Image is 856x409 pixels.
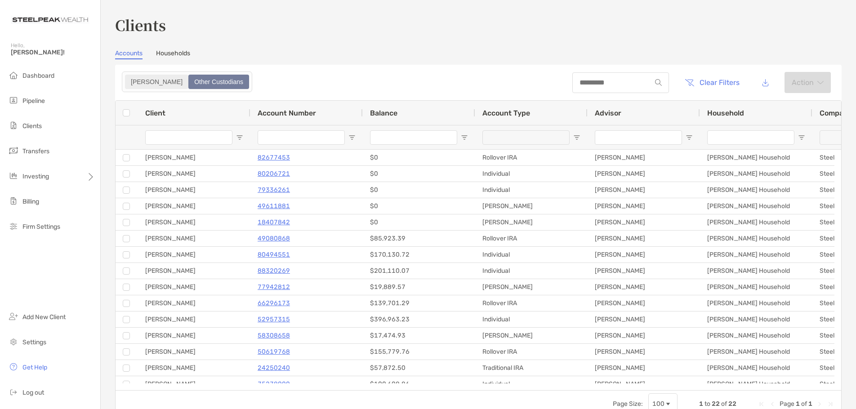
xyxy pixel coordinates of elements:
[22,198,39,205] span: Billing
[8,70,19,80] img: dashboard icon
[363,231,475,246] div: $85,923.39
[652,400,664,408] div: 100
[700,150,812,165] div: [PERSON_NAME] Household
[258,152,290,163] a: 82677453
[258,168,290,179] p: 80206721
[138,214,250,230] div: [PERSON_NAME]
[475,328,588,343] div: [PERSON_NAME]
[475,182,588,198] div: Individual
[258,362,290,373] p: 24250240
[588,150,700,165] div: [PERSON_NAME]
[363,311,475,327] div: $396,963.23
[475,360,588,376] div: Traditional IRA
[363,182,475,198] div: $0
[461,134,468,141] button: Open Filter Menu
[363,295,475,311] div: $139,701.29
[258,249,290,260] a: 80494551
[258,298,290,309] p: 66296173
[145,109,165,117] span: Client
[8,145,19,156] img: transfers icon
[588,247,700,262] div: [PERSON_NAME]
[769,400,776,408] div: Previous Page
[700,214,812,230] div: [PERSON_NAME] Household
[686,134,693,141] button: Open Filter Menu
[22,97,45,105] span: Pipeline
[728,400,736,408] span: 22
[588,279,700,295] div: [PERSON_NAME]
[258,281,290,293] p: 77942812
[700,360,812,376] div: [PERSON_NAME] Household
[138,311,250,327] div: [PERSON_NAME]
[796,400,800,408] span: 1
[258,346,290,357] a: 50619768
[573,134,580,141] button: Open Filter Menu
[122,71,252,92] div: segmented control
[115,49,143,59] a: Accounts
[363,247,475,262] div: $170,130.72
[707,130,794,145] input: Household Filter Input
[258,378,290,390] p: 75278000
[678,73,746,93] button: Clear Filters
[700,376,812,392] div: [PERSON_NAME] Household
[588,263,700,279] div: [PERSON_NAME]
[8,221,19,231] img: firm-settings icon
[22,173,49,180] span: Investing
[816,400,823,408] div: Next Page
[588,360,700,376] div: [PERSON_NAME]
[482,109,530,117] span: Account Type
[475,231,588,246] div: Rollover IRA
[588,166,700,182] div: [PERSON_NAME]
[820,109,852,117] span: Company
[475,311,588,327] div: Individual
[721,400,727,408] span: of
[138,166,250,182] div: [PERSON_NAME]
[700,328,812,343] div: [PERSON_NAME] Household
[588,231,700,246] div: [PERSON_NAME]
[22,338,46,346] span: Settings
[138,150,250,165] div: [PERSON_NAME]
[588,328,700,343] div: [PERSON_NAME]
[588,376,700,392] div: [PERSON_NAME]
[588,214,700,230] div: [PERSON_NAME]
[258,330,290,341] a: 58308658
[700,231,812,246] div: [PERSON_NAME] Household
[808,400,812,408] span: 1
[475,166,588,182] div: Individual
[700,295,812,311] div: [PERSON_NAME] Household
[363,166,475,182] div: $0
[145,130,232,145] input: Client Filter Input
[475,279,588,295] div: [PERSON_NAME]
[363,279,475,295] div: $19,889.57
[22,223,60,231] span: Firm Settings
[22,313,66,321] span: Add New Client
[363,263,475,279] div: $201,110.07
[138,231,250,246] div: [PERSON_NAME]
[475,344,588,360] div: Rollover IRA
[475,263,588,279] div: Individual
[138,279,250,295] div: [PERSON_NAME]
[475,376,588,392] div: Individual
[8,120,19,131] img: clients icon
[138,247,250,262] div: [PERSON_NAME]
[704,400,710,408] span: to
[700,279,812,295] div: [PERSON_NAME] Household
[363,198,475,214] div: $0
[258,314,290,325] a: 52957315
[258,184,290,196] p: 79336261
[595,109,621,117] span: Advisor
[613,400,643,408] div: Page Size:
[700,182,812,198] div: [PERSON_NAME] Household
[700,247,812,262] div: [PERSON_NAME] Household
[258,217,290,228] p: 18407842
[588,182,700,198] div: [PERSON_NAME]
[475,295,588,311] div: Rollover IRA
[138,360,250,376] div: [PERSON_NAME]
[258,200,290,212] a: 49611881
[700,344,812,360] div: [PERSON_NAME] Household
[8,311,19,322] img: add_new_client icon
[138,328,250,343] div: [PERSON_NAME]
[655,79,662,86] img: input icon
[348,134,356,141] button: Open Filter Menu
